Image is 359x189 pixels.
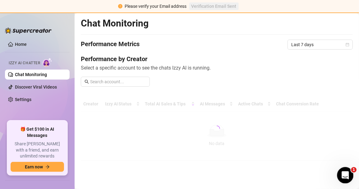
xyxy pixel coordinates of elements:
[15,72,47,77] a: Chat Monitoring
[11,126,64,138] span: 🎁 Get $100 in AI Messages
[15,97,31,102] a: Settings
[9,60,40,66] span: Izzy AI Chatter
[291,40,349,49] span: Last 7 days
[11,162,64,172] button: Earn nowarrow-right
[125,3,187,10] div: Please verify your Email address
[45,165,50,169] span: arrow-right
[85,80,89,84] span: search
[81,64,353,72] span: Select a specific account to see the chats Izzy AI is running.
[15,42,27,47] a: Home
[212,124,221,133] span: loading
[5,27,52,34] img: logo-BBDzfeDw.svg
[15,85,57,90] a: Discover Viral Videos
[90,78,146,85] input: Search account...
[337,167,354,184] iframe: Intercom live chat
[43,58,52,67] img: AI Chatter
[81,40,140,50] h4: Performance Metrics
[11,141,64,159] span: Share [PERSON_NAME] with a friend, and earn unlimited rewards
[346,43,349,46] span: calendar
[81,17,149,29] h2: Chat Monitoring
[25,164,43,169] span: Earn now
[118,4,122,8] span: exclamation-circle
[351,167,357,173] span: 1
[189,2,239,10] button: Verification Email Sent
[81,55,353,63] h4: Performance by Creator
